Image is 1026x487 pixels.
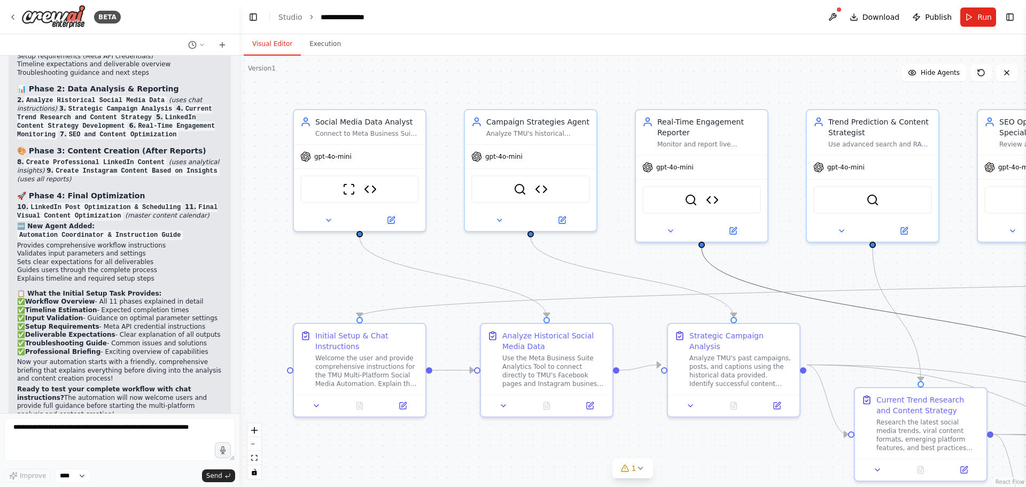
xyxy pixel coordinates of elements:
[278,13,302,21] a: Studio
[125,212,209,219] em: (master content calendar)
[656,163,694,172] span: gpt-4o-mini
[215,442,231,458] button: Click to speak your automation idea
[921,68,960,77] span: Hide Agents
[247,423,261,479] div: React Flow controls
[17,121,215,140] code: Real-Time Engagement Monitoring
[17,385,222,419] p: The automation will now welcome users and provide full guidance before starting the multi-platfor...
[657,140,761,149] div: Monitor and report live engagement metrics for TMU's new posts on Instagram (tmu.updates, tmu_mbd...
[17,191,145,200] strong: 🚀 Phase 4: Final Optimization
[24,96,167,105] code: Analyze Historical Social Media Data
[17,52,222,61] li: Setup requirements (Meta API credentials)
[314,152,352,161] span: gpt-4o-mini
[845,7,904,27] button: Download
[25,323,99,330] strong: Setup Requirements
[293,109,426,232] div: Social Media Data AnalystConnect to Meta Business Suite API to fetch and analyze detailed histori...
[901,64,966,81] button: Hide Agents
[1002,10,1017,25] button: Show right sidebar
[59,105,174,112] strong: 3.
[53,166,219,176] code: Create Instagram Content Based on Insights
[60,130,179,138] strong: 7.
[247,465,261,479] button: toggle interactivity
[711,399,757,412] button: No output available
[828,117,932,138] div: Trend Prediction & Content Strategist
[301,33,349,56] button: Execution
[46,167,219,174] strong: 9.
[898,463,944,476] button: No output available
[361,214,421,227] button: Open in side panel
[806,360,848,440] g: Edge from b2f5ab00-78a4-4f25-a05a-20507950179d to 2f2a27f1-8141-4c4a-ac0b-ee1f448077fc
[17,69,222,78] li: Troubleshooting guidance and next steps
[685,194,697,206] img: SerperDevTool
[17,122,215,138] strong: 6.
[486,129,590,138] div: Analyze TMU's historical [PERSON_NAME], posts, and captions to identify high-performing content f...
[17,222,95,230] strong: 🆕 New Agent Added:
[17,258,222,267] li: Sets clear expectations for all deliverables
[25,298,95,305] strong: Workflow Overview
[867,248,926,381] g: Edge from ef95b016-2b92-4fb2-90c4-57029ba269ea to 2f2a27f1-8141-4c4a-ac0b-ee1f448077fc
[17,230,183,240] code: Automation Coordinator & Instruction Guide
[502,330,606,352] div: Analyze Historical Social Media Data
[17,96,167,104] strong: 2.
[996,479,1024,485] a: React Flow attribution
[486,117,590,127] div: Campaign Strategies Agent
[25,314,83,322] strong: Input Validation
[17,105,212,121] strong: 4.
[206,471,222,480] span: Send
[315,129,419,138] div: Connect to Meta Business Suite API to fetch and analyze detailed historical data from TMU's Insta...
[657,117,761,138] div: Real-Time Engagement Reporter
[184,38,209,51] button: Switch to previous chat
[17,203,183,211] strong: 10.
[94,11,121,24] div: BETA
[535,183,548,196] img: Meta Business Suite Analytics Tool
[24,158,167,167] code: Create Professional LinkedIn Content
[17,250,222,258] li: Validates input parameters and settings
[4,469,51,483] button: Improve
[244,33,301,56] button: Visual Editor
[908,7,956,27] button: Publish
[364,183,377,196] img: Meta Business Suite Analytics Tool
[525,237,739,317] g: Edge from 65683fc6-d44c-4038-bc2f-40581ac163a8 to b2f5ab00-78a4-4f25-a05a-20507950179d
[866,194,879,206] img: SerperDevTool
[17,242,222,250] li: Provides comprehensive workflow instructions
[17,113,196,129] strong: 5.
[248,64,276,73] div: Version 1
[464,109,597,232] div: Campaign Strategies AgentAnalyze TMU's historical [PERSON_NAME], posts, and captions to identify ...
[28,203,183,212] code: LinkedIn Post Optimization & Scheduling
[632,463,636,474] span: 1
[925,12,952,22] span: Publish
[17,60,222,69] li: Timeline expectations and deliverable overview
[17,275,222,283] li: Explains timeline and required setup steps
[960,7,996,27] button: Run
[384,399,421,412] button: Open in side panel
[876,418,980,452] div: Research the latest social media trends, viral content formats, emerging platform features, and b...
[17,298,222,356] p: ✅ - All 11 phases explained in detail ✅ - Expected completion times ✅ - Guidance on optimal param...
[17,175,71,183] em: (uses all reports)
[706,194,719,206] img: Meta Business Suite Analytics Tool
[977,12,992,22] span: Run
[247,437,261,451] button: zoom out
[862,12,900,22] span: Download
[354,237,552,317] g: Edge from cebaf277-56ff-46c3-b9c4-359ca8ad8d3f to 3ba6d875-279f-41b6-8379-3059b771bddf
[20,471,46,480] span: Improve
[17,158,219,174] em: (uses analytical insights)
[689,354,793,388] div: Analyze TMU's past campaigns, posts, and captions using the historical data provided. Identify su...
[17,104,212,122] code: Current Trend Research and Content Strategy
[874,225,934,237] button: Open in side panel
[17,158,167,166] strong: 8.
[854,387,988,482] div: Current Trend Research and Content StrategyResearch the latest social media trends, viral content...
[67,130,179,140] code: SEO and Content Optimization
[25,348,100,355] strong: Professional Briefing
[480,323,613,418] div: Analyze Historical Social Media DataUse the Meta Business Suite Analytics Tool to connect directl...
[532,214,592,227] button: Open in side panel
[828,140,932,149] div: Use advanced search and RAG capabilities to identify current social media trends, viral content f...
[214,38,231,51] button: Start a new chat
[278,12,374,22] nav: breadcrumb
[758,399,795,412] button: Open in side panel
[21,5,85,29] img: Logo
[485,152,523,161] span: gpt-4o-mini
[17,290,161,297] strong: 📋 What the Initial Setup Task Provides:
[66,104,174,114] code: Strategic Campaign Analysis
[202,469,235,482] button: Send
[25,331,115,338] strong: Deliverable Expectations
[17,385,191,401] strong: Ready to test your complete workflow with chat instructions?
